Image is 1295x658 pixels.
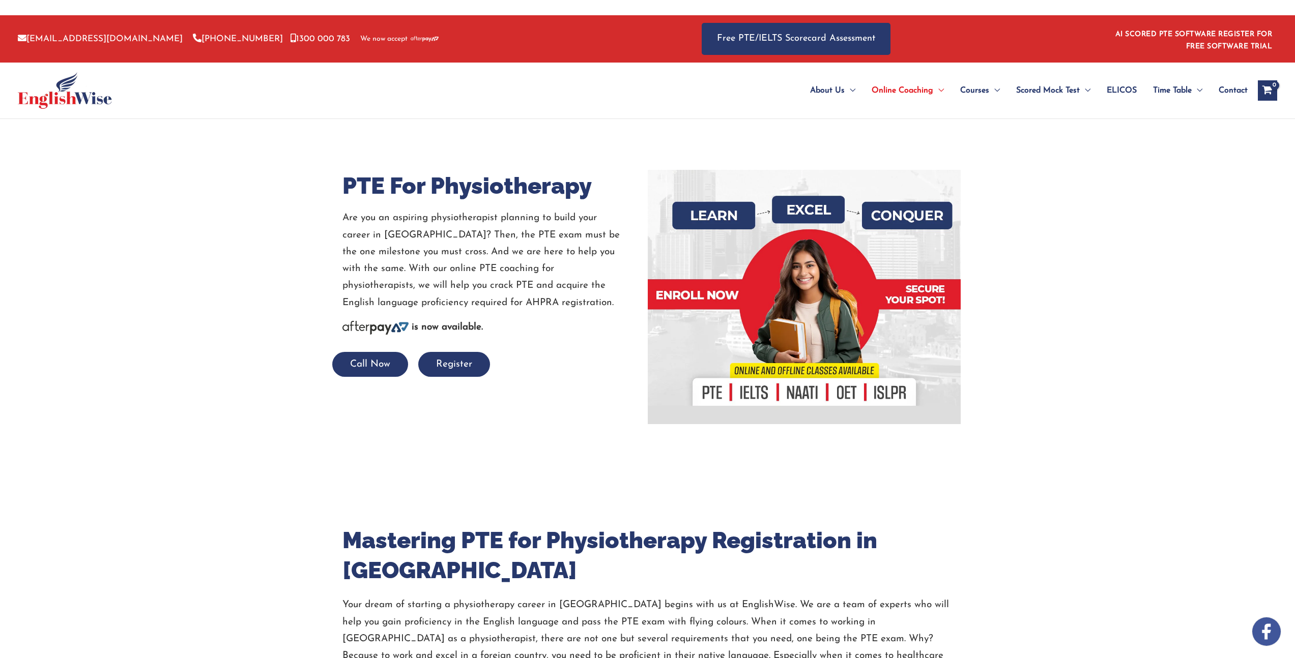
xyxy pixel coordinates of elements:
[418,352,490,377] button: Register
[1153,73,1192,108] span: Time Table
[1080,73,1090,108] span: Menu Toggle
[1008,73,1099,108] a: Scored Mock TestMenu Toggle
[952,73,1008,108] a: CoursesMenu Toggle
[810,73,845,108] span: About Us
[18,35,183,43] a: [EMAIL_ADDRESS][DOMAIN_NAME]
[360,34,408,44] span: We now accept
[933,73,944,108] span: Menu Toggle
[786,73,1248,108] nav: Site Navigation: Main Menu
[864,73,952,108] a: Online CoachingMenu Toggle
[1145,73,1211,108] a: Time TableMenu Toggle
[1115,31,1273,50] a: AI SCORED PTE SOFTWARE REGISTER FOR FREE SOFTWARE TRIAL
[1099,73,1145,108] a: ELICOS
[342,210,640,311] p: Are you an aspiring physiotherapist planning to build your career in [GEOGRAPHIC_DATA]? Then, the...
[989,73,1000,108] span: Menu Toggle
[332,352,408,377] button: Call Now
[1107,73,1137,108] span: ELICOS
[872,73,933,108] span: Online Coaching
[411,36,439,42] img: Afterpay-Logo
[1252,617,1281,646] img: white-facebook.png
[1109,22,1277,55] aside: Header Widget 1
[193,35,283,43] a: [PHONE_NUMBER]
[1258,80,1277,101] a: View Shopping Cart, empty
[291,35,350,43] a: 1300 000 783
[1219,73,1248,108] span: Contact
[342,526,953,585] h2: Mastering PTE for Physiotherapy Registration in [GEOGRAPHIC_DATA]
[332,360,408,369] a: Call Now
[342,321,409,335] img: Afterpay-Logo
[802,73,864,108] a: About UsMenu Toggle
[702,23,890,55] a: Free PTE/IELTS Scorecard Assessment
[845,73,855,108] span: Menu Toggle
[418,360,490,369] a: Register
[960,73,989,108] span: Courses
[1016,73,1080,108] span: Scored Mock Test
[18,72,112,109] img: cropped-ew-logo
[342,170,640,202] h1: PTE For Physiotherapy
[1211,73,1248,108] a: Contact
[412,322,483,332] b: is now available.
[1192,73,1202,108] span: Menu Toggle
